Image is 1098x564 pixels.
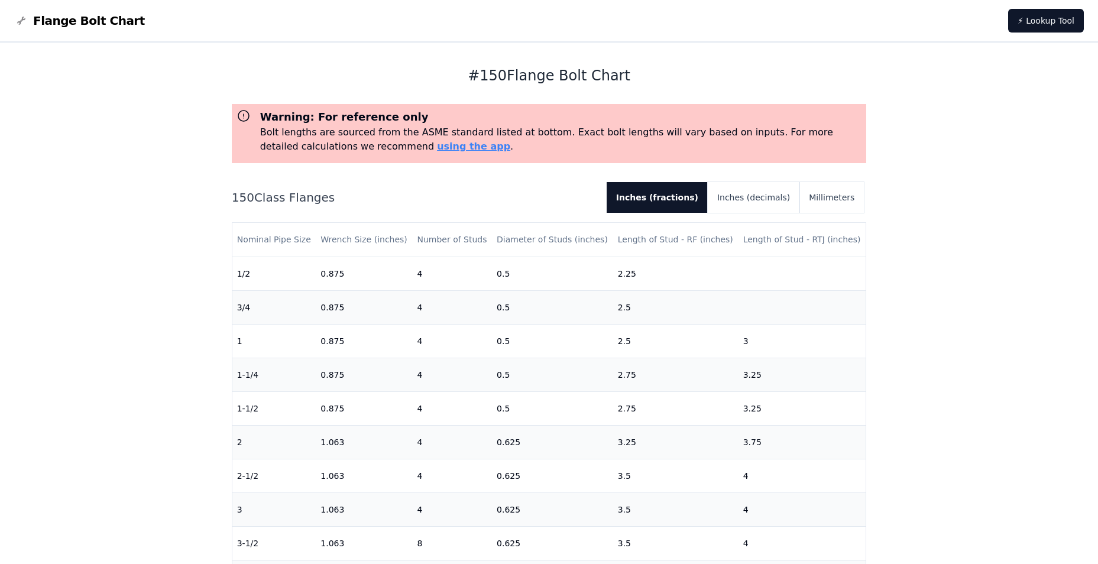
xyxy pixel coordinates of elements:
[232,223,316,257] th: Nominal Pipe Size
[14,14,28,28] img: Flange Bolt Chart Logo
[412,391,492,425] td: 4
[316,425,412,459] td: 1.063
[739,459,866,492] td: 4
[232,257,316,290] td: 1/2
[232,290,316,324] td: 3/4
[607,182,708,213] button: Inches (fractions)
[613,459,739,492] td: 3.5
[316,358,412,391] td: 0.875
[260,125,862,154] p: Bolt lengths are sourced from the ASME standard listed at bottom. Exact bolt lengths will vary ba...
[232,526,316,560] td: 3-1/2
[412,324,492,358] td: 4
[412,459,492,492] td: 4
[492,459,613,492] td: 0.625
[232,391,316,425] td: 1-1/2
[316,223,412,257] th: Wrench Size (inches)
[613,391,739,425] td: 2.75
[316,257,412,290] td: 0.875
[33,12,145,29] span: Flange Bolt Chart
[412,358,492,391] td: 4
[739,223,866,257] th: Length of Stud - RTJ (inches)
[613,425,739,459] td: 3.25
[437,141,510,152] a: using the app
[316,391,412,425] td: 0.875
[492,391,613,425] td: 0.5
[739,358,866,391] td: 3.25
[492,425,613,459] td: 0.625
[232,189,597,206] h2: 150 Class Flanges
[412,425,492,459] td: 4
[739,324,866,358] td: 3
[492,526,613,560] td: 0.625
[613,358,739,391] td: 2.75
[316,290,412,324] td: 0.875
[412,492,492,526] td: 4
[260,109,862,125] h3: Warning: For reference only
[799,182,864,213] button: Millimeters
[412,257,492,290] td: 4
[232,459,316,492] td: 2-1/2
[232,492,316,526] td: 3
[492,223,613,257] th: Diameter of Studs (inches)
[739,391,866,425] td: 3.25
[613,257,739,290] td: 2.25
[739,492,866,526] td: 4
[232,66,867,85] h1: # 150 Flange Bolt Chart
[492,324,613,358] td: 0.5
[412,290,492,324] td: 4
[613,290,739,324] td: 2.5
[412,526,492,560] td: 8
[613,526,739,560] td: 3.5
[492,257,613,290] td: 0.5
[492,492,613,526] td: 0.625
[613,492,739,526] td: 3.5
[316,459,412,492] td: 1.063
[232,425,316,459] td: 2
[739,425,866,459] td: 3.75
[316,492,412,526] td: 1.063
[1008,9,1084,33] a: ⚡ Lookup Tool
[14,12,145,29] a: Flange Bolt Chart LogoFlange Bolt Chart
[708,182,799,213] button: Inches (decimals)
[613,324,739,358] td: 2.5
[492,290,613,324] td: 0.5
[232,324,316,358] td: 1
[613,223,739,257] th: Length of Stud - RF (inches)
[739,526,866,560] td: 4
[316,526,412,560] td: 1.063
[316,324,412,358] td: 0.875
[232,358,316,391] td: 1-1/4
[492,358,613,391] td: 0.5
[412,223,492,257] th: Number of Studs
